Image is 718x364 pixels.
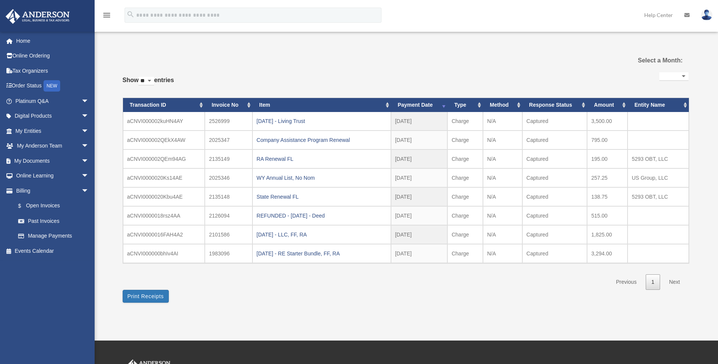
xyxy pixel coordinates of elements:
span: arrow_drop_down [81,183,97,199]
td: N/A [483,149,522,168]
td: N/A [483,131,522,149]
th: Response Status: activate to sort column ascending [522,98,587,112]
a: My Entitiesarrow_drop_down [5,123,100,138]
td: 5293 OBT, LLC [628,149,688,168]
td: 3,500.00 [587,112,628,131]
i: search [126,10,135,19]
td: N/A [483,168,522,187]
a: My Anderson Teamarrow_drop_down [5,138,100,154]
span: arrow_drop_down [81,123,97,139]
td: Charge [447,244,483,263]
a: Digital Productsarrow_drop_down [5,109,100,124]
span: arrow_drop_down [81,153,97,169]
td: 195.00 [587,149,628,168]
a: Online Learningarrow_drop_down [5,168,100,184]
td: [DATE] [391,112,448,131]
th: Invoice No: activate to sort column ascending [205,98,252,112]
label: Select a Month: [600,55,682,66]
td: aCNVI0000020Ks14AE [123,168,205,187]
td: N/A [483,225,522,244]
div: NEW [44,80,60,92]
th: Transaction ID: activate to sort column ascending [123,98,205,112]
a: Platinum Q&Aarrow_drop_down [5,93,100,109]
div: RA Renewal FL [257,154,387,164]
div: [DATE] - LLC, FF, RA [257,229,387,240]
td: Captured [522,244,587,263]
td: 2526999 [205,112,252,131]
div: WY Annual List, No Nom [257,173,387,183]
td: Captured [522,225,587,244]
a: My Documentsarrow_drop_down [5,153,100,168]
td: Captured [522,168,587,187]
td: 138.75 [587,187,628,206]
td: [DATE] [391,206,448,225]
td: Charge [447,168,483,187]
span: arrow_drop_down [81,109,97,124]
td: aCNVI000002QEkX4AW [123,131,205,149]
a: Tax Organizers [5,63,100,78]
td: Captured [522,112,587,131]
a: Online Ordering [5,48,100,64]
td: 1983096 [205,244,252,263]
img: User Pic [701,9,712,20]
td: Charge [447,187,483,206]
td: aCNVI000002QEm94AG [123,149,205,168]
td: N/A [483,244,522,263]
td: aCNVI000002kuHN4AY [123,112,205,131]
th: Type: activate to sort column ascending [447,98,483,112]
td: US Group, LLC [628,168,688,187]
td: [DATE] [391,244,448,263]
td: aCNVI0000016FAH4A2 [123,225,205,244]
a: Manage Payments [11,229,100,244]
div: REFUNDED - [DATE] - Deed [257,210,387,221]
a: Past Invoices [11,213,97,229]
td: 5293 OBT, LLC [628,187,688,206]
td: Charge [447,112,483,131]
td: [DATE] [391,149,448,168]
td: Charge [447,225,483,244]
td: Captured [522,131,587,149]
a: Billingarrow_drop_down [5,183,100,198]
span: $ [22,201,26,211]
td: 3,294.00 [587,244,628,263]
td: Captured [522,187,587,206]
a: $Open Invoices [11,198,100,214]
td: Captured [522,149,587,168]
div: Company Assistance Program Renewal [257,135,387,145]
td: Charge [447,149,483,168]
td: [DATE] [391,225,448,244]
th: Method: activate to sort column ascending [483,98,522,112]
span: arrow_drop_down [81,93,97,109]
td: aCNVI000000bhIv4AI [123,244,205,263]
i: menu [102,11,111,20]
td: N/A [483,187,522,206]
td: 795.00 [587,131,628,149]
td: [DATE] [391,187,448,206]
td: 2135149 [205,149,252,168]
div: State Renewal FL [257,191,387,202]
td: N/A [483,112,522,131]
td: aCNVI0000018rsz4AA [123,206,205,225]
th: Amount: activate to sort column ascending [587,98,628,112]
div: [DATE] - Living Trust [257,116,387,126]
td: 2025346 [205,168,252,187]
td: 2135148 [205,187,252,206]
a: menu [102,13,111,20]
img: Anderson Advisors Platinum Portal [3,9,72,24]
a: Next [663,274,686,290]
td: Charge [447,206,483,225]
label: Show entries [123,75,174,93]
th: Entity Name: activate to sort column ascending [628,98,688,112]
button: Print Receipts [123,290,169,303]
td: 2025347 [205,131,252,149]
select: Showentries [139,77,154,86]
td: 1,825.00 [587,225,628,244]
td: 2126094 [205,206,252,225]
a: Order StatusNEW [5,78,100,94]
td: [DATE] [391,168,448,187]
div: [DATE] - RE Starter Bundle, FF, RA [257,248,387,259]
td: 2101586 [205,225,252,244]
td: N/A [483,206,522,225]
span: arrow_drop_down [81,168,97,184]
a: Events Calendar [5,243,100,258]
